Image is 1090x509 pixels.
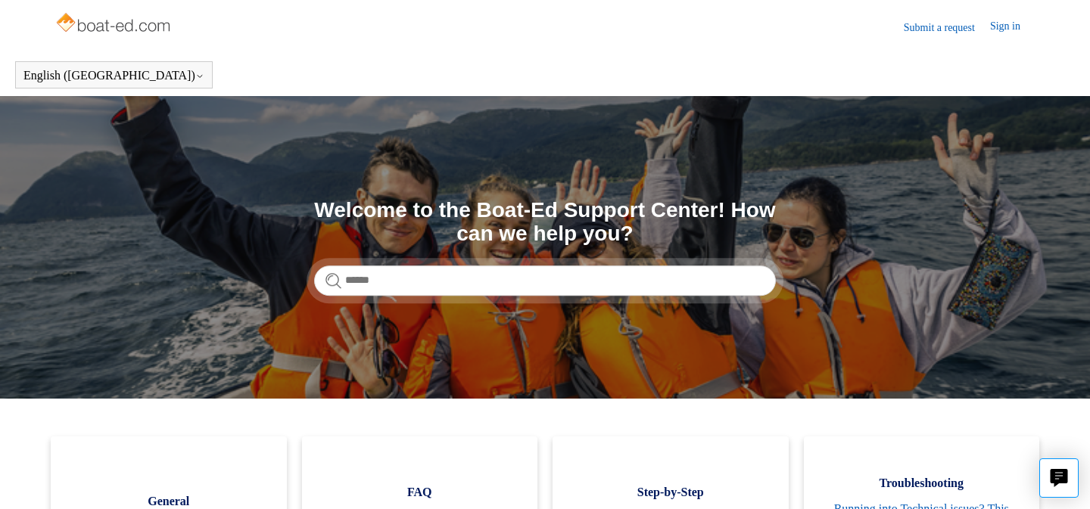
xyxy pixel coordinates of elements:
span: Troubleshooting [827,474,1017,492]
span: FAQ [325,483,515,501]
span: Step-by-Step [575,483,766,501]
button: English ([GEOGRAPHIC_DATA]) [23,69,204,82]
img: Boat-Ed Help Center home page [54,9,175,39]
a: Sign in [990,18,1035,36]
h1: Welcome to the Boat-Ed Support Center! How can we help you? [314,199,776,246]
button: Live chat [1039,458,1079,498]
input: Search [314,265,776,296]
a: Submit a request [904,20,990,36]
